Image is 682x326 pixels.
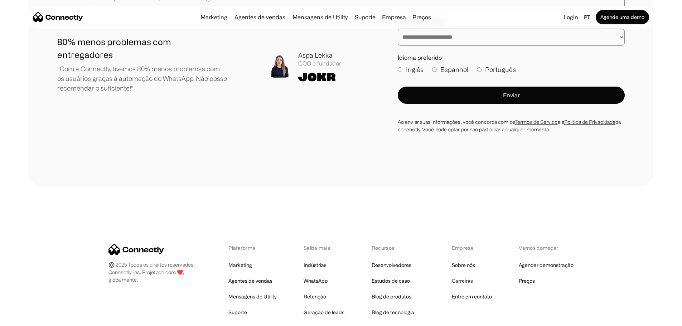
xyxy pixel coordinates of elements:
[372,307,414,317] a: Blog de tecnologia
[304,292,326,302] a: Retenção
[298,60,341,67] div: COO e fundador
[584,12,590,22] div: pt
[452,244,492,252] div: Empresa
[380,12,408,22] div: Empresa
[398,87,625,104] button: Enviar
[477,65,516,74] label: Português
[304,244,344,252] div: Saiba mais
[33,12,83,23] a: home
[519,276,535,286] a: Preços
[561,12,581,22] a: Login
[581,12,594,22] div: pt
[564,119,615,125] a: Política de Privacidade
[596,10,649,24] a: Agende uma demo
[452,292,492,302] a: Entre em contato
[228,276,272,286] a: Agentes de vendas
[372,292,411,302] a: Blog de produtos
[57,64,228,93] p: "Com a Connectly, tivemos 80% menos problemas com os usuários graças à automação do WhatsApp. Não...
[398,65,424,74] label: Inglês
[477,67,482,72] input: Português
[372,244,425,252] div: Recursos
[228,244,276,252] div: Plataforma
[519,260,574,270] a: Agendar demonstração
[452,260,475,270] a: Sobre nós
[198,14,230,20] a: Marketing
[398,118,625,133] div: Ao enviar suas informações, você concorda com os e a da conenctly. Você pode optar por não partic...
[372,276,410,286] a: Estudos de caso
[7,313,43,323] aside: Language selected: Português (Brasil)
[519,244,574,252] div: Vamos começar
[304,260,327,270] a: Indústrias
[398,54,625,61] label: Idioma preferido
[382,12,406,22] div: Empresa
[14,313,43,323] ul: Language list
[410,14,434,20] a: Preços
[304,276,328,286] a: WhatsApp
[228,260,252,270] a: Marketing
[232,14,288,20] a: Agentes de vendas
[352,14,378,20] a: Suporte
[432,67,437,72] input: Espanhol
[57,35,228,61] h1: 80% menos problemas com entregadores
[290,14,350,20] a: Mensagens de Utility
[432,65,468,74] label: Espanhol
[298,50,341,60] div: Aspa Lekka
[304,307,344,317] a: Geração de leads
[228,307,247,317] a: Suporte
[228,292,276,302] a: Mensagens de Utility
[515,119,558,125] a: Termos de Serviço
[398,67,402,72] input: Inglês
[452,276,473,286] a: Carreiras
[372,260,411,270] a: Desenvolvedores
